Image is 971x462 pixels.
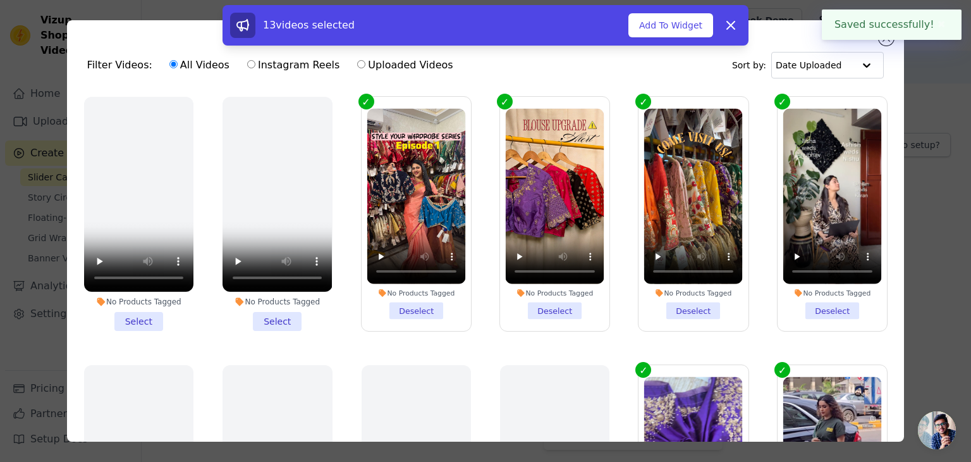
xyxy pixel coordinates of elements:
[822,9,962,40] div: Saved successfully!
[732,52,884,78] div: Sort by:
[357,57,453,73] label: Uploaded Videos
[84,297,193,307] div: No Products Tagged
[783,289,882,297] div: No Products Tagged
[263,19,355,31] span: 13 videos selected
[87,51,460,80] div: Filter Videos:
[628,13,713,37] button: Add To Widget
[367,289,465,297] div: No Products Tagged
[223,297,332,307] div: No Products Tagged
[934,17,949,32] button: Close
[506,289,604,297] div: No Products Tagged
[247,57,340,73] label: Instagram Reels
[644,289,743,297] div: No Products Tagged
[169,57,230,73] label: All Videos
[918,411,956,449] a: Open chat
